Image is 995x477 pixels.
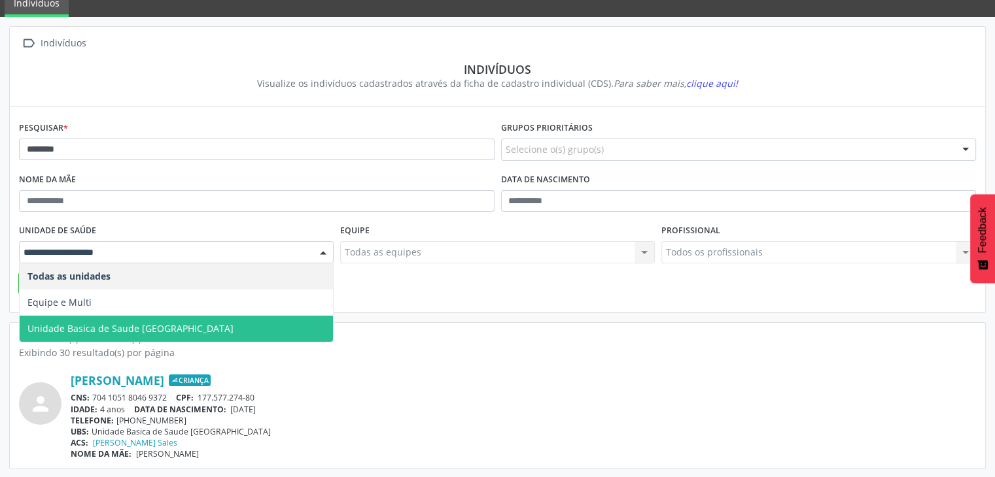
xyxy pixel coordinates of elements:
a:  Indivíduos [19,34,88,53]
span: DATA DE NASCIMENTO: [134,404,226,415]
a: [PERSON_NAME] [71,373,164,387]
label: Pesquisar [19,118,68,139]
span: TELEFONE: [71,415,114,426]
label: Nome da mãe [19,170,76,190]
label: Equipe [340,221,370,241]
i: Para saber mais, [614,77,738,90]
div: 1 resultado(s) encontrado(s) [19,332,976,346]
span: Feedback [977,207,988,253]
span: NOME DA MÃE: [71,448,131,459]
span: CNS: [71,392,90,403]
span: Unidade Basica de Saude [GEOGRAPHIC_DATA] [27,322,234,335]
label: Data de nascimento [501,170,590,190]
span: Todas as unidades [27,270,111,282]
div: 704 1051 8046 9372 [71,392,976,403]
div: [PHONE_NUMBER] [71,415,976,426]
button: Feedback - Mostrar pesquisa [970,194,995,283]
i: person [29,392,52,416]
label: Profissional [661,221,720,241]
button: Buscar [18,272,63,295]
div: Indivíduos [38,34,88,53]
span: Selecione o(s) grupo(s) [506,142,604,156]
span: UBS: [71,426,89,437]
div: Indivíduos [28,62,967,76]
span: clique aqui! [686,77,738,90]
span: ACS: [71,437,88,448]
a: [PERSON_NAME] Sales [93,437,177,448]
label: Unidade de saúde [19,221,96,241]
div: Exibindo 30 resultado(s) por página [19,346,976,359]
span: 177.577.274-80 [198,392,254,403]
span: Criança [169,374,211,386]
span: [PERSON_NAME] [136,448,199,459]
i:  [19,34,38,53]
span: [DATE] [230,404,256,415]
div: Unidade Basica de Saude [GEOGRAPHIC_DATA] [71,426,976,437]
label: Grupos prioritários [501,118,593,139]
div: 4 anos [71,404,976,415]
span: CPF: [176,392,194,403]
span: IDADE: [71,404,97,415]
div: Visualize os indivíduos cadastrados através da ficha de cadastro individual (CDS). [28,76,967,90]
span: Equipe e Multi [27,296,92,308]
